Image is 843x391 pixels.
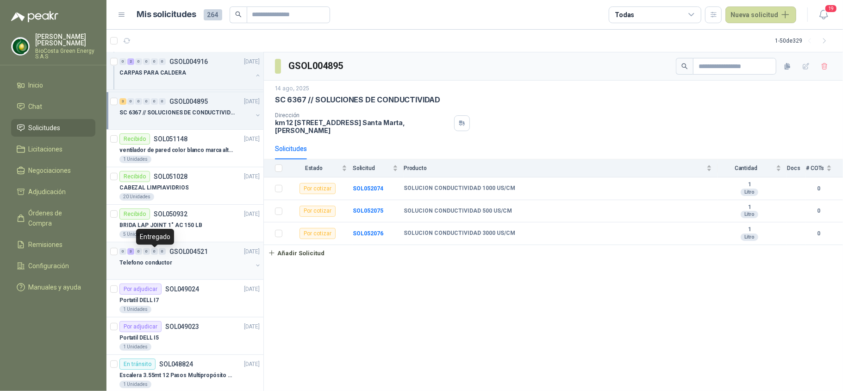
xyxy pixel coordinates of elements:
[119,381,151,388] div: 1 Unidades
[154,211,187,217] p: SOL050932
[404,185,515,192] b: SOLUCION CONDUCTIVIDAD 1000 US/CM
[204,9,222,20] span: 264
[275,119,450,134] p: km 12 [STREET_ADDRESS] Santa Marta , [PERSON_NAME]
[29,240,63,250] span: Remisiones
[119,343,151,351] div: 1 Unidades
[244,57,260,66] p: [DATE]
[165,323,199,330] p: SOL049023
[119,133,150,145] div: Recibido
[264,245,329,261] button: Añadir Solicitud
[353,165,391,171] span: Solicitud
[11,236,95,253] a: Remisiones
[29,101,43,112] span: Chat
[353,185,383,192] b: SOL052074
[119,334,159,342] p: Portatil DELL I5
[119,193,154,201] div: 20 Unidades
[353,159,404,177] th: Solicitud
[29,261,69,271] span: Configuración
[11,162,95,179] a: Negociaciones
[106,130,263,167] a: RecibidoSOL051148[DATE] ventilador de pared color blanco marca alteza1 Unidades
[119,208,150,220] div: Recibido
[119,246,262,276] a: 0 3 0 0 0 0 GSOL004521[DATE] Telefono conductor
[11,98,95,115] a: Chat
[159,58,166,65] div: 0
[275,95,440,105] p: SC 6367 // SOLUCIONES DE CONDUCTIVIDAD
[143,98,150,105] div: 0
[815,6,832,23] button: 19
[741,211,758,218] div: Litro
[143,248,150,255] div: 0
[154,136,187,142] p: SOL051148
[119,296,159,305] p: Portatil DELL I7
[119,359,156,370] div: En tránsito
[244,172,260,181] p: [DATE]
[404,208,512,215] b: SOLUCION CONDUCTIVIDAD 500 US/CM
[300,183,336,194] div: Por cotizar
[119,321,162,332] div: Por adjudicar
[169,248,208,255] p: GSOL004521
[244,285,260,294] p: [DATE]
[119,96,262,126] a: 3 0 0 0 0 0 GSOL004895[DATE] SC 6367 // SOLUCIONES DE CONDUCTIVIDAD
[119,56,262,86] a: 0 2 0 0 0 0 GSOL004916[DATE] CARPAS PARA CALDERA
[29,187,66,197] span: Adjudicación
[106,167,263,205] a: RecibidoSOL051028[DATE] CABEZAL LIMPIAVIDRIOS20 Unidades
[135,58,142,65] div: 0
[119,221,202,230] p: BRIDA LAP JOINT 1" AC 150 LB
[29,123,61,133] span: Solicitudes
[244,322,260,331] p: [DATE]
[29,144,63,154] span: Licitaciones
[806,207,832,215] b: 0
[127,58,134,65] div: 2
[151,98,158,105] div: 0
[137,8,196,21] h1: Mis solicitudes
[741,233,758,241] div: Litro
[135,98,142,105] div: 0
[288,59,344,73] h3: GSOL004895
[275,84,309,93] p: 14 ago, 2025
[353,208,383,214] a: SOL052075
[119,98,126,105] div: 3
[169,98,208,105] p: GSOL004895
[119,248,126,255] div: 0
[264,245,843,261] a: Añadir Solicitud
[741,189,758,196] div: Litro
[275,144,307,154] div: Solicitudes
[119,371,235,380] p: Escalera 3.55mt 12 Pasos Multipropósito Aluminio 150kg
[11,183,95,201] a: Adjudicación
[244,97,260,106] p: [DATE]
[275,112,450,119] p: Dirección
[11,278,95,296] a: Manuales y ayuda
[119,231,151,238] div: 5 Unidades
[404,165,705,171] span: Producto
[127,98,134,105] div: 0
[143,58,150,65] div: 0
[288,159,353,177] th: Estado
[119,183,188,192] p: CABEZAL LIMPIAVIDRIOS
[11,119,95,137] a: Solicitudes
[154,173,187,180] p: SOL051028
[159,248,166,255] div: 0
[300,206,336,217] div: Por cotizar
[244,360,260,369] p: [DATE]
[775,33,832,48] div: 1 - 50 de 329
[718,165,774,171] span: Cantidad
[718,204,781,211] b: 1
[824,4,837,13] span: 19
[119,306,151,313] div: 1 Unidades
[119,108,235,117] p: SC 6367 // SOLUCIONES DE CONDUCTIVIDAD
[106,280,263,317] a: Por adjudicarSOL049024[DATE] Portatil DELL I71 Unidades
[165,286,199,292] p: SOL049024
[725,6,796,23] button: Nueva solicitud
[404,159,718,177] th: Producto
[718,226,781,233] b: 1
[353,230,383,237] a: SOL052076
[29,80,44,90] span: Inicio
[35,33,95,46] p: [PERSON_NAME] [PERSON_NAME]
[244,135,260,144] p: [DATE]
[106,317,263,355] a: Por adjudicarSOL049023[DATE] Portatil DELL I51 Unidades
[106,205,263,242] a: RecibidoSOL050932[DATE] BRIDA LAP JOINT 1" AC 150 LB5 Unidades
[159,361,193,367] p: SOL048824
[11,257,95,275] a: Configuración
[718,159,787,177] th: Cantidad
